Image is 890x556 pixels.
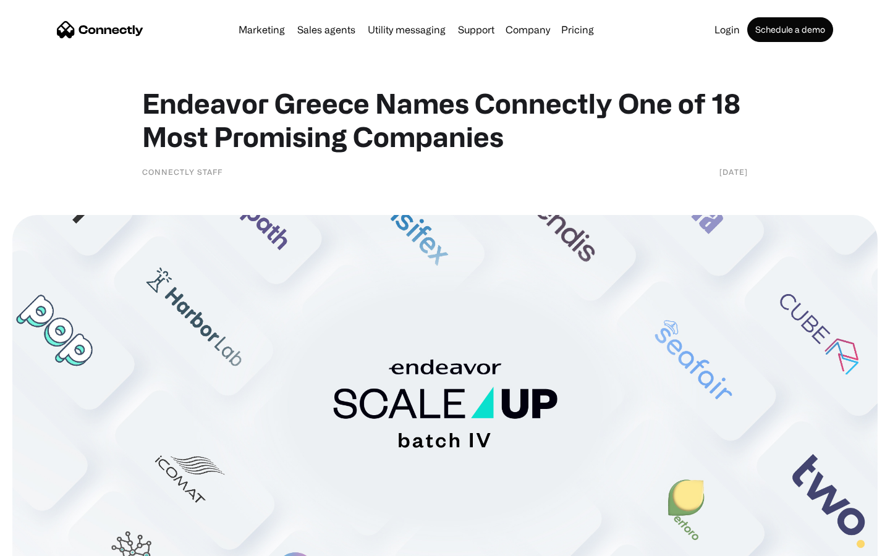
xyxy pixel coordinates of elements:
[710,25,745,35] a: Login
[292,25,360,35] a: Sales agents
[142,86,748,153] h1: Endeavor Greece Names Connectly One of 18 Most Promising Companies
[502,21,554,38] div: Company
[556,25,599,35] a: Pricing
[142,166,222,178] div: Connectly Staff
[453,25,499,35] a: Support
[719,166,748,178] div: [DATE]
[363,25,451,35] a: Utility messaging
[25,534,74,552] ul: Language list
[57,20,143,39] a: home
[12,534,74,552] aside: Language selected: English
[234,25,290,35] a: Marketing
[506,21,550,38] div: Company
[747,17,833,42] a: Schedule a demo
